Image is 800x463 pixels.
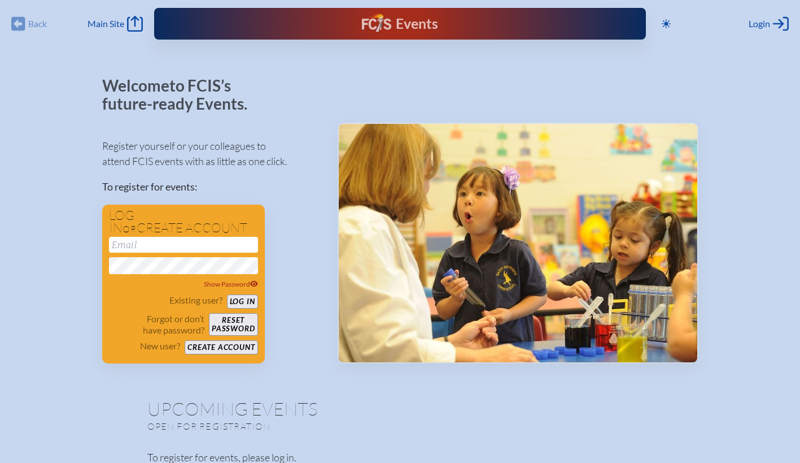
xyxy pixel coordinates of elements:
span: or [123,223,137,235]
p: Forgot or don’t have password? [109,313,205,336]
span: Main Site [88,18,124,29]
p: Existing user? [169,295,222,306]
p: Open for registration [147,421,445,432]
h1: Log in create account [109,209,258,235]
button: Log in [227,295,258,309]
p: To register for events: [102,179,320,194]
p: Register yourself or your colleagues to attend FCIS events with as little as one click. [102,139,320,169]
span: Show Password [204,280,258,288]
h1: Upcoming Events [147,400,653,418]
div: FCIS Events — Future ready [295,14,505,34]
button: Resetpassword [209,313,257,336]
p: New user? [140,340,180,352]
img: Events [339,124,697,362]
a: Main Site [88,16,143,32]
input: Email [109,237,258,253]
button: Create account [185,340,257,354]
span: Login [749,18,770,29]
p: Welcome to FCIS’s future-ready Events. [102,77,260,112]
